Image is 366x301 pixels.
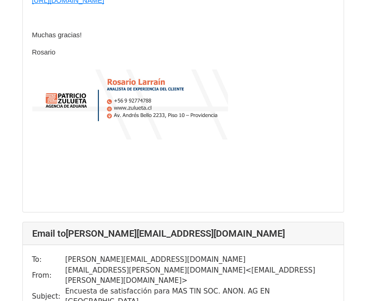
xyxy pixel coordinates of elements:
span: Muchas gracias! [32,31,82,39]
span: Rosario [32,48,56,56]
div: Widget de chat [319,256,366,301]
td: From: [32,265,65,286]
td: [PERSON_NAME][EMAIL_ADDRESS][DOMAIN_NAME] [65,254,334,265]
h4: Email to [PERSON_NAME][EMAIL_ADDRESS][DOMAIN_NAME] [32,228,334,239]
td: To: [32,254,65,265]
iframe: Chat Widget [319,256,366,301]
img: AIorK4yCi28vMBVHEnUbJD7FONh5DHVMyUvObq-JZs1tHn_UuVLAVKYnIwPW7oyD1C7gRK_SvZmdBTI [32,69,228,140]
td: [EMAIL_ADDRESS][PERSON_NAME][DOMAIN_NAME] < [EMAIL_ADDRESS][PERSON_NAME][DOMAIN_NAME] > [65,265,334,286]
